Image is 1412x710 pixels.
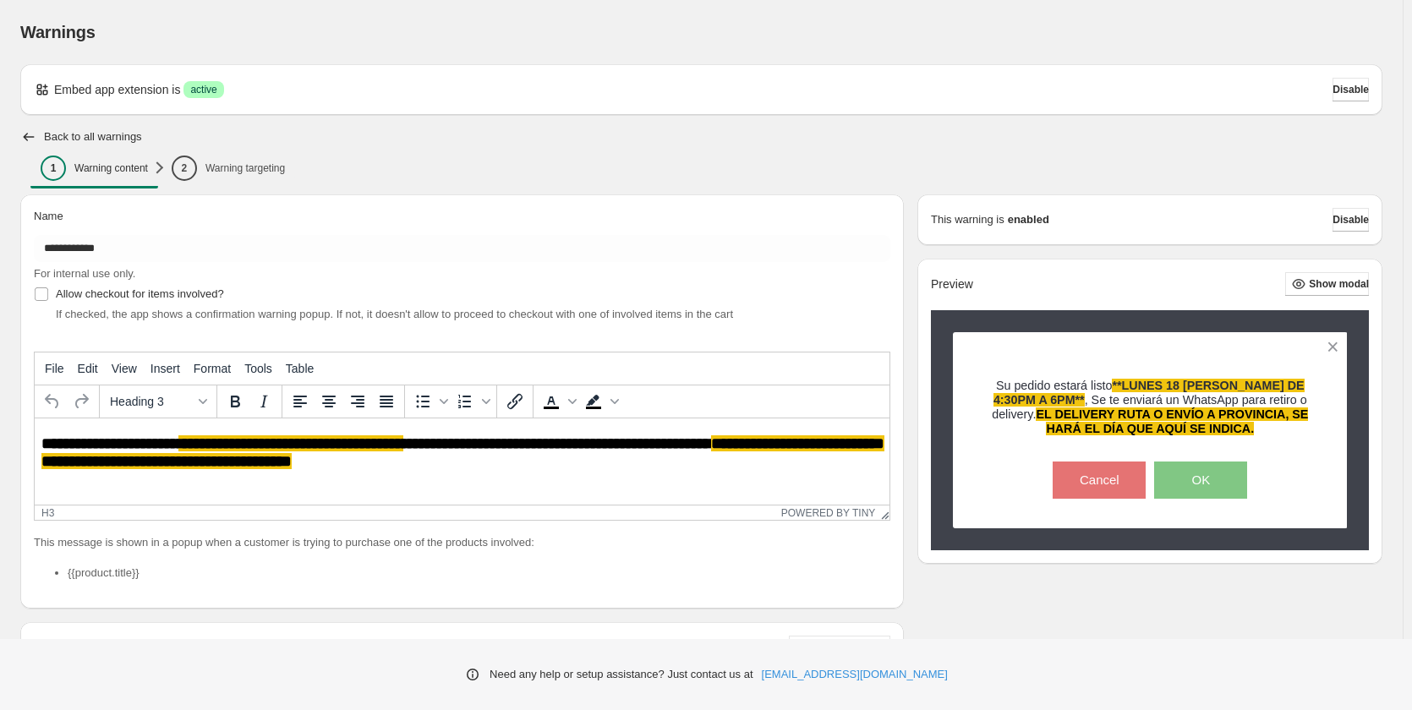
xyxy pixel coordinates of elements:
span: File [45,362,64,375]
span: Disable [1333,213,1369,227]
span: Allow checkout for items involved? [56,287,224,300]
span: EL DELIVERY RUTA O ENVÍO A PROVINCIA, SE HARÁ EL DÍA QUE AQUÍ SE INDICA. [1036,407,1308,435]
span: View [112,362,137,375]
p: Embed app extension is [54,81,180,98]
span: If checked, the app shows a confirmation warning popup. If not, it doesn't allow to proceed to ch... [56,308,733,320]
span: Heading 3 [110,395,193,408]
p: Warning content [74,161,148,175]
button: Redo [67,387,96,416]
span: Table [286,362,314,375]
iframe: Rich Text Area [35,418,889,505]
button: Formats [103,387,213,416]
button: Justify [372,387,401,416]
a: [EMAIL_ADDRESS][DOMAIN_NAME] [762,666,948,683]
p: Warning targeting [205,161,285,175]
div: Bullet list [408,387,451,416]
button: Bold [221,387,249,416]
p: This warning is [931,211,1004,228]
button: Disable [1333,208,1369,232]
button: Disable [1333,78,1369,101]
span: Show modal [1309,277,1369,291]
span: active [190,83,216,96]
span: Tools [244,362,272,375]
button: Align right [343,387,372,416]
span: Insert [151,362,180,375]
button: Align center [315,387,343,416]
button: OK [1154,461,1247,499]
button: Customize [789,636,890,659]
span: Edit [78,362,98,375]
button: Show modal [1285,272,1369,296]
button: Cancel [1053,461,1146,499]
div: 2 [172,156,197,181]
strong: enabled [1008,211,1049,228]
span: For internal use only. [34,267,135,280]
div: Text color [537,387,579,416]
span: Warnings [20,23,96,41]
span: **LUNES 18 [PERSON_NAME] DE 4:30PM A 6PM** [993,379,1305,407]
div: Resize [875,505,889,520]
div: Numbered list [451,387,493,416]
div: Background color [579,387,621,416]
a: Powered by Tiny [781,507,876,519]
span: Disable [1333,83,1369,96]
h2: Preview [931,277,973,292]
button: Undo [38,387,67,416]
button: Insert/edit link [501,387,529,416]
h2: Back to all warnings [44,130,142,144]
div: 1 [41,156,66,181]
div: h3 [41,507,54,519]
span: Format [194,362,231,375]
button: Align left [286,387,315,416]
button: Italic [249,387,278,416]
h3: Su pedido estará listo , Se te enviará un WhatsApp para retiro o delivery. [982,379,1318,437]
span: Name [34,210,63,222]
li: {{product.title}} [68,565,890,582]
p: This message is shown in a popup when a customer is trying to purchase one of the products involved: [34,534,890,551]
